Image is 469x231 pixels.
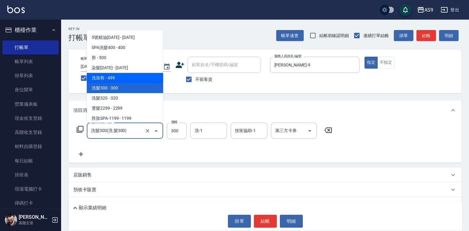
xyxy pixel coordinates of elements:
div: 項目消費 [68,100,462,120]
button: 結帳 [254,215,277,228]
span: 燙髮2299 - 2299 [87,103,163,113]
p: 項目消費 [73,107,92,114]
a: 營業儀表板 [2,97,59,111]
h3: 打帳單 [68,33,90,42]
div: 其他付款方式 [68,197,462,212]
button: 指定 [365,57,378,69]
img: Person [5,214,17,226]
a: 現場電腦打卡 [2,182,59,196]
h5: [PERSON_NAME] [19,214,50,220]
a: 現金收支登錄 [2,111,59,125]
a: 排班表 [2,168,59,182]
button: 掛單 [228,215,251,228]
button: 明細 [439,30,459,41]
span: 剪 - 500 [87,53,163,63]
button: AS9 [415,4,436,16]
a: 座位開單 [2,83,59,97]
a: 掃碼打卡 [2,196,59,210]
button: 帳單速查 [276,30,304,41]
button: 明細 [280,215,303,228]
button: save [399,4,412,16]
div: AS9 [424,6,433,14]
label: 價格 [171,120,178,124]
button: 櫃檯作業 [2,22,59,38]
button: 結帳 [416,30,436,41]
span: 洗加剪 - 499 [87,73,163,83]
label: 服務人員姓名/編號 [274,54,301,59]
a: 打帳單 [2,40,59,55]
span: 連續打單結帳 [363,32,389,39]
button: Close [151,126,161,136]
p: 店販銷售 [73,172,92,178]
a: 材料自購登錄 [2,139,59,153]
img: Logo [7,6,25,13]
span: 不留客資 [195,76,212,83]
p: 顯示業績明細 [79,205,106,211]
div: 店販銷售 [68,168,462,182]
span: 結帳前確認明細 [319,32,349,39]
a: 帳單列表 [2,55,59,69]
button: Choose date, selected date is 2025-10-05 [159,59,174,74]
p: 高階主管 [19,220,50,226]
span: 洗髮300 - 300 [87,83,163,93]
button: 登出 [438,4,462,16]
span: 胜肽SPA-1199 - 1199 [87,113,163,123]
span: 洗髮320 - 320 [87,93,163,103]
a: 每日結帳 [2,154,59,168]
a: 高階收支登錄 [2,125,59,139]
button: 不指定 [377,57,394,69]
button: Open [305,126,315,136]
span: 5號精油[DATE] - [DATE] [87,32,163,43]
span: 染髮[DATE] - [DATE] [87,63,163,73]
button: 掛單 [394,30,413,41]
input: YYYY/MM/DD hh:mm [81,62,157,72]
label: 帳單日期 [81,56,93,61]
p: 預收卡販賣 [73,187,96,193]
a: 掛單列表 [2,69,59,83]
span: SPA洗髮400 - 400 [87,43,163,53]
h2: Key In [68,27,90,31]
div: 預收卡販賣 [68,182,462,197]
button: Clear [143,127,152,135]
